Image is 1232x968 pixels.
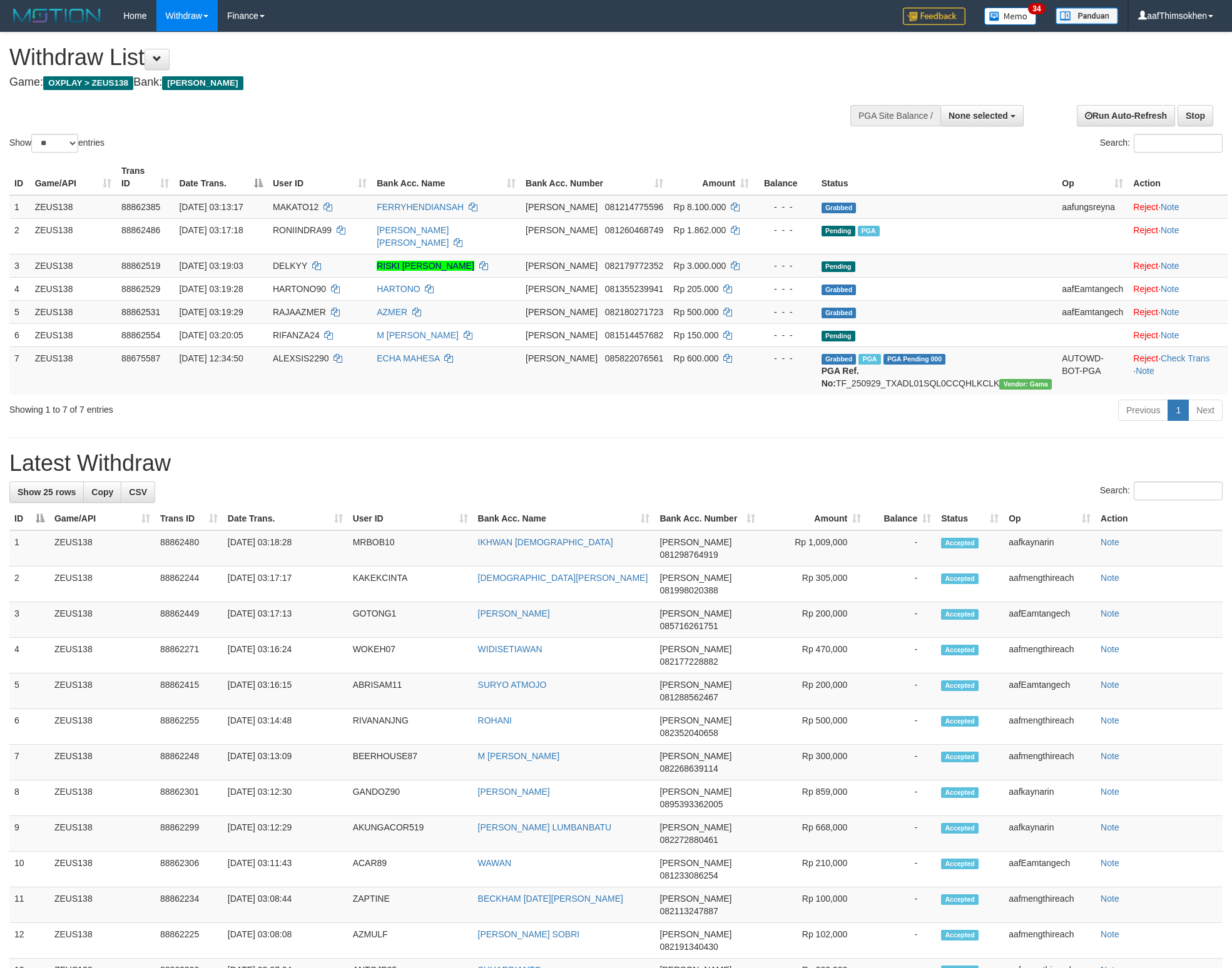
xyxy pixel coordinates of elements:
[1133,307,1158,317] a: Reject
[1057,346,1128,395] td: AUTOWD-BOT-PGA
[526,284,598,294] span: [PERSON_NAME]
[121,307,160,317] span: 88862531
[348,709,473,745] td: RIVANANJNG
[121,353,160,363] span: 88675587
[348,673,473,709] td: ABRISAM11
[9,300,30,323] td: 5
[659,621,718,631] span: Copy 085716261751 to clipboard
[659,644,731,654] span: [PERSON_NAME]
[223,567,348,602] td: [DATE] 03:17:17
[18,487,76,497] span: Show 25 rows
[478,858,512,868] a: WAWAN
[866,709,936,745] td: -
[348,507,473,530] th: User ID: activate to sort column ascending
[223,673,348,709] td: [DATE] 03:16:15
[1118,400,1168,421] a: Previous
[866,567,936,602] td: -
[478,608,550,618] a: [PERSON_NAME]
[30,195,116,219] td: ZEUS138
[273,353,329,363] span: ALEXSIS2290
[759,283,811,295] div: - - -
[49,816,155,852] td: ZEUS138
[179,353,243,363] span: [DATE] 12:34:50
[817,346,1057,395] td: TF_250929_TXADL01SQL0CCQHLKCLK
[30,300,116,323] td: ZEUS138
[1136,366,1154,376] a: Note
[941,823,979,834] span: Accepted
[9,673,49,709] td: 5
[760,602,866,638] td: Rp 200,000
[478,751,560,761] a: M [PERSON_NAME]
[659,680,731,690] span: [PERSON_NAME]
[348,530,473,567] td: MRBOB10
[1101,894,1119,904] a: Note
[759,260,811,272] div: - - -
[478,715,512,725] a: ROHANI
[49,602,155,638] td: ZEUS138
[43,76,133,90] span: OXPLAY > ZEUS138
[850,105,940,126] div: PGA Site Balance /
[673,261,726,271] span: Rp 3.000.000
[1134,134,1223,153] input: Search:
[673,284,718,294] span: Rp 205.000
[348,638,473,673] td: WOKEH07
[30,323,116,346] td: ZEUS138
[273,202,318,212] span: MAKATO12
[1100,134,1223,153] label: Search:
[348,780,473,816] td: GANDOZ90
[605,353,663,363] span: Copy 085822076561 to clipboard
[760,530,866,567] td: Rp 1,009,000
[673,307,718,317] span: Rp 500.000
[521,159,668,195] th: Bank Acc. Number: activate to sort column ascending
[858,354,880,365] span: Marked by aafpengsreynich
[1133,225,1158,235] a: Reject
[526,330,598,340] span: [PERSON_NAME]
[223,745,348,780] td: [DATE] 03:13:09
[659,715,731,725] span: [PERSON_NAME]
[1101,573,1119,583] a: Note
[1057,195,1128,219] td: aafungsreyna
[659,692,718,702] span: Copy 081288562467 to clipboard
[1161,202,1179,212] a: Note
[940,105,1024,126] button: None selected
[9,709,49,745] td: 6
[822,366,859,388] b: PGA Ref. No:
[31,134,78,153] select: Showentries
[223,816,348,852] td: [DATE] 03:12:29
[605,330,663,340] span: Copy 081514457682 to clipboard
[174,159,268,195] th: Date Trans.: activate to sort column descending
[1128,254,1228,277] td: ·
[760,638,866,673] td: Rp 470,000
[9,852,49,887] td: 10
[1004,567,1096,602] td: aafmengthireach
[49,567,155,602] td: ZEUS138
[30,159,116,195] th: Game/API: activate to sort column ascending
[348,745,473,780] td: BEERHOUSE87
[1101,644,1119,654] a: Note
[155,852,223,887] td: 88862306
[903,8,965,25] img: Feedback.jpg
[91,487,113,497] span: Copy
[1161,225,1179,235] a: Note
[49,709,155,745] td: ZEUS138
[866,638,936,673] td: -
[941,716,979,727] span: Accepted
[605,225,663,235] span: Copy 081260468749 to clipboard
[659,585,718,595] span: Copy 081998020388 to clipboard
[9,481,84,503] a: Show 25 rows
[121,261,160,271] span: 88862519
[1077,105,1175,126] a: Run Auto-Refresh
[223,852,348,887] td: [DATE] 03:11:43
[223,780,348,816] td: [DATE] 03:12:30
[526,261,598,271] span: [PERSON_NAME]
[49,852,155,887] td: ZEUS138
[1101,858,1119,868] a: Note
[1161,261,1179,271] a: Note
[1004,530,1096,567] td: aafkaynarin
[659,573,731,583] span: [PERSON_NAME]
[155,780,223,816] td: 88862301
[659,751,731,761] span: [PERSON_NAME]
[941,752,979,762] span: Accepted
[754,159,816,195] th: Balance
[866,745,936,780] td: -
